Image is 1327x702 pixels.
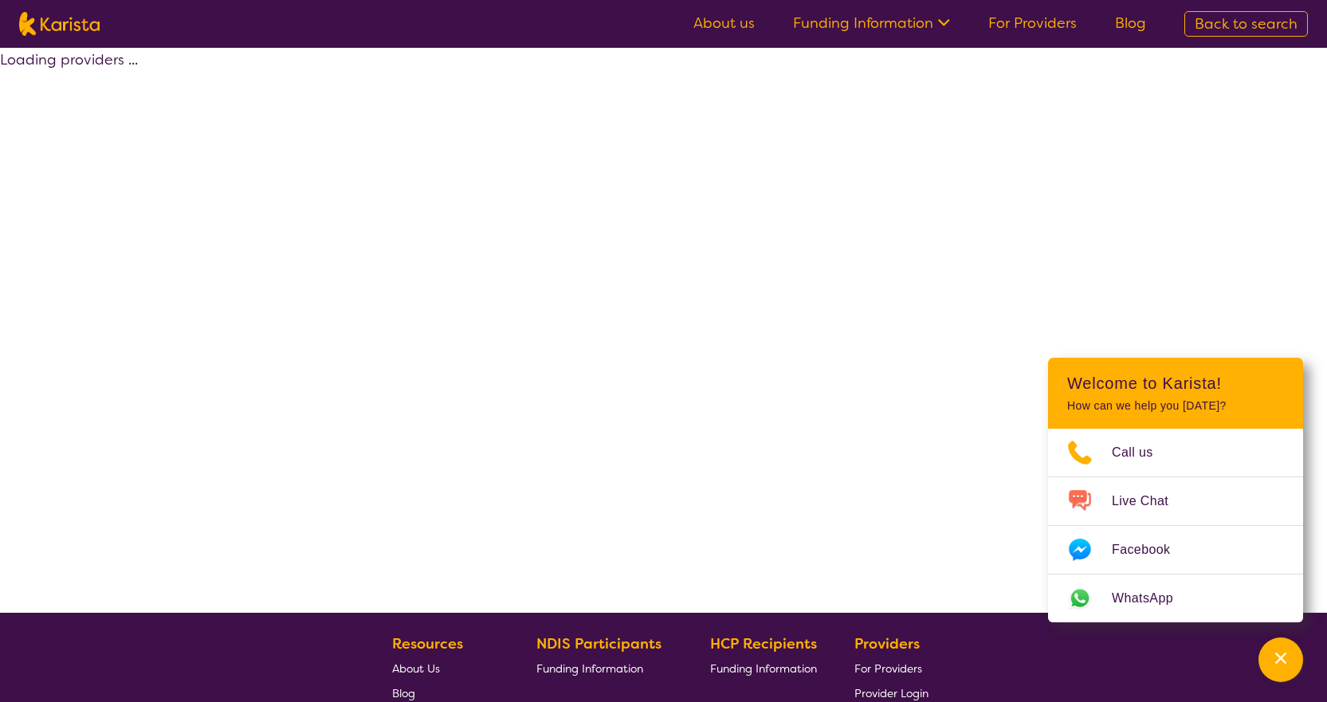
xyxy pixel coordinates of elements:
[854,686,929,700] span: Provider Login
[1048,429,1303,622] ul: Choose channel
[1067,399,1284,413] p: How can we help you [DATE]?
[1048,575,1303,622] a: Web link opens in a new tab.
[1112,586,1192,610] span: WhatsApp
[1115,14,1146,33] a: Blog
[1184,11,1308,37] a: Back to search
[1112,538,1189,562] span: Facebook
[1112,441,1172,465] span: Call us
[536,656,673,680] a: Funding Information
[710,656,817,680] a: Funding Information
[1112,489,1188,513] span: Live Chat
[854,656,929,680] a: For Providers
[1195,14,1298,33] span: Back to search
[392,634,463,653] b: Resources
[536,634,662,653] b: NDIS Participants
[988,14,1077,33] a: For Providers
[1258,637,1303,682] button: Channel Menu
[392,686,415,700] span: Blog
[392,656,499,680] a: About Us
[19,12,100,36] img: Karista logo
[710,634,817,653] b: HCP Recipients
[693,14,755,33] a: About us
[536,661,643,676] span: Funding Information
[1048,358,1303,622] div: Channel Menu
[392,661,440,676] span: About Us
[710,661,817,676] span: Funding Information
[854,661,922,676] span: For Providers
[854,634,920,653] b: Providers
[1067,374,1284,393] h2: Welcome to Karista!
[793,14,950,33] a: Funding Information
